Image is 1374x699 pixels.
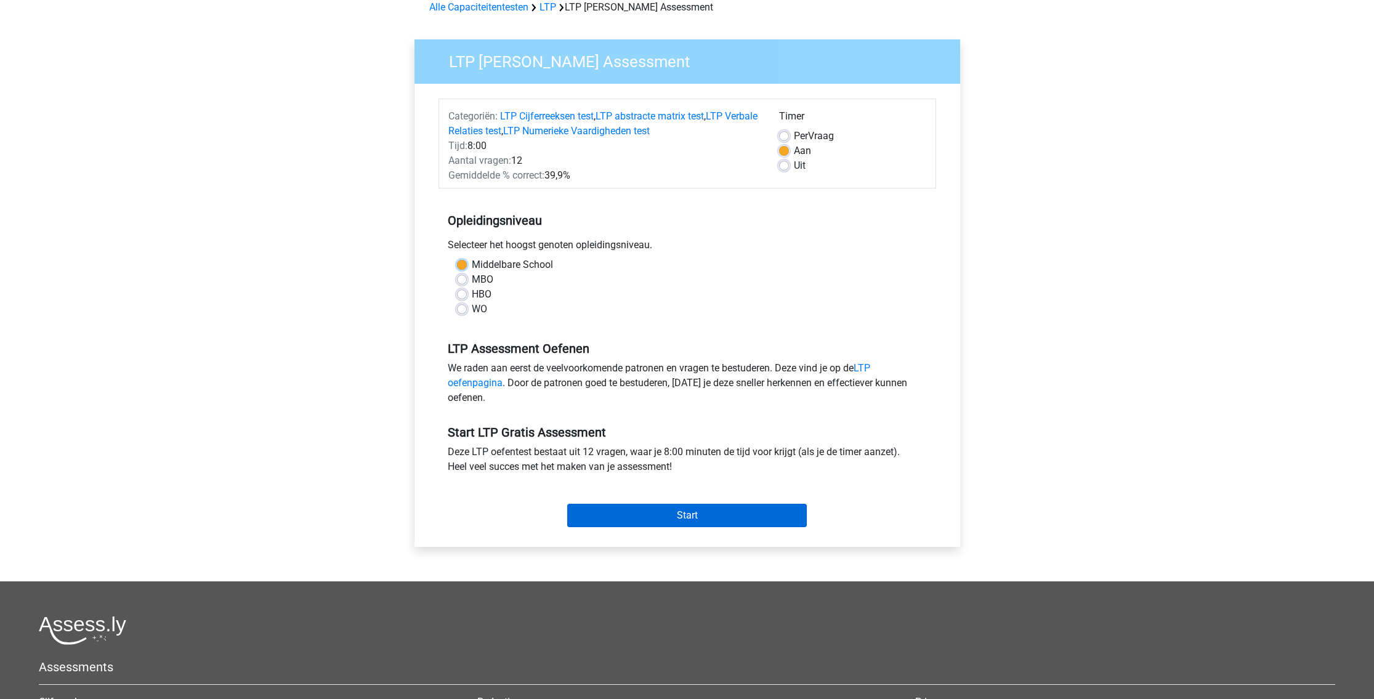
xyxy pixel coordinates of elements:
label: MBO [472,272,493,287]
div: 39,9% [439,168,770,183]
label: HBO [472,287,491,302]
span: Categoriën: [448,110,498,122]
a: LTP Cijferreeksen test [500,110,594,122]
a: Alle Capaciteitentesten [429,1,528,13]
div: 8:00 [439,139,770,153]
h5: Assessments [39,660,1335,674]
span: Tijd: [448,140,467,152]
div: , , , [439,109,770,139]
span: Gemiddelde % correct: [448,169,544,181]
label: WO [472,302,487,317]
h3: LTP [PERSON_NAME] Assessment [434,47,951,71]
a: LTP abstracte matrix test [596,110,704,122]
h5: LTP Assessment Oefenen [448,341,927,356]
img: Assessly logo [39,616,126,645]
h5: Start LTP Gratis Assessment [448,425,927,440]
a: LTP [539,1,556,13]
div: 12 [439,153,770,168]
span: Per [794,130,808,142]
a: LTP Numerieke Vaardigheden test [503,125,650,137]
div: We raden aan eerst de veelvoorkomende patronen en vragen te bestuderen. Deze vind je op de . Door... [438,361,936,410]
label: Middelbare School [472,257,553,272]
span: Aantal vragen: [448,155,511,166]
div: Timer [779,109,926,129]
input: Start [567,504,807,527]
label: Vraag [794,129,834,143]
div: Selecteer het hoogst genoten opleidingsniveau. [438,238,936,257]
label: Aan [794,143,811,158]
h5: Opleidingsniveau [448,208,927,233]
label: Uit [794,158,806,173]
div: Deze LTP oefentest bestaat uit 12 vragen, waar je 8:00 minuten de tijd voor krijgt (als je de tim... [438,445,936,479]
